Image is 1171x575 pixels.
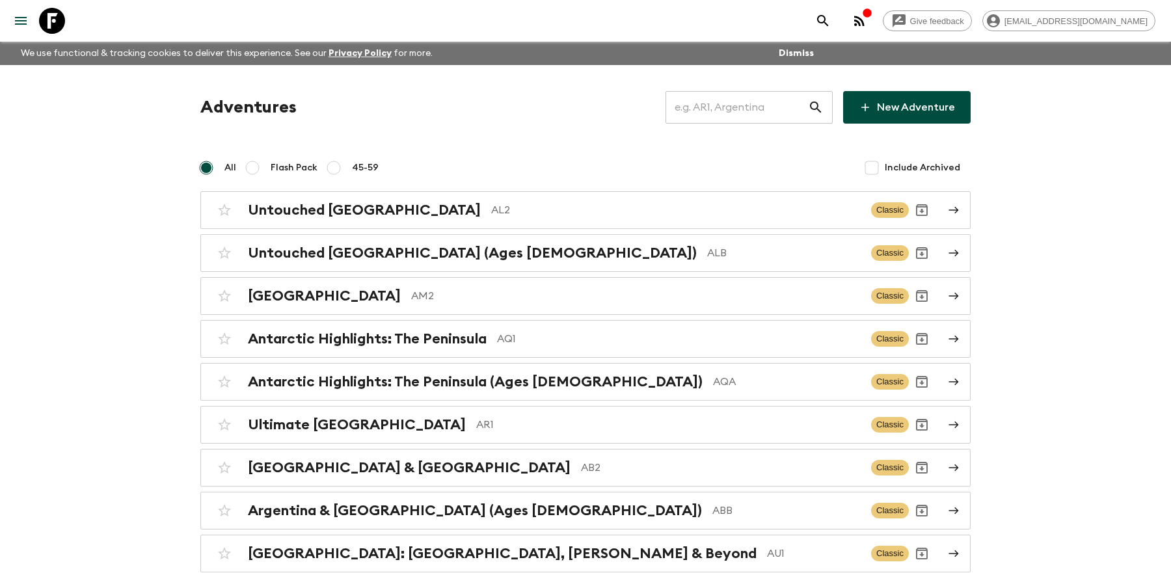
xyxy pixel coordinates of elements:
[871,460,909,475] span: Classic
[909,498,935,524] button: Archive
[909,240,935,266] button: Archive
[200,320,971,358] a: Antarctic Highlights: The PeninsulaAQ1ClassicArchive
[909,369,935,395] button: Archive
[871,245,909,261] span: Classic
[903,16,971,26] span: Give feedback
[871,417,909,433] span: Classic
[712,503,861,518] p: ABB
[16,42,438,65] p: We use functional & tracking cookies to deliver this experience. See our for more.
[909,283,935,309] button: Archive
[200,449,971,487] a: [GEOGRAPHIC_DATA] & [GEOGRAPHIC_DATA]AB2ClassicArchive
[581,460,861,475] p: AB2
[248,416,466,433] h2: Ultimate [GEOGRAPHIC_DATA]
[982,10,1155,31] div: [EMAIL_ADDRESS][DOMAIN_NAME]
[200,535,971,572] a: [GEOGRAPHIC_DATA]: [GEOGRAPHIC_DATA], [PERSON_NAME] & BeyondAU1ClassicArchive
[248,287,401,304] h2: [GEOGRAPHIC_DATA]
[248,459,571,476] h2: [GEOGRAPHIC_DATA] & [GEOGRAPHIC_DATA]
[666,89,808,126] input: e.g. AR1, Argentina
[871,503,909,518] span: Classic
[200,94,297,120] h1: Adventures
[200,277,971,315] a: [GEOGRAPHIC_DATA]AM2ClassicArchive
[248,330,487,347] h2: Antarctic Highlights: The Peninsula
[767,546,861,561] p: AU1
[885,161,960,174] span: Include Archived
[871,288,909,304] span: Classic
[871,374,909,390] span: Classic
[411,288,861,304] p: AM2
[248,202,481,219] h2: Untouched [GEOGRAPHIC_DATA]
[200,191,971,229] a: Untouched [GEOGRAPHIC_DATA]AL2ClassicArchive
[775,44,817,62] button: Dismiss
[476,417,861,433] p: AR1
[909,197,935,223] button: Archive
[224,161,236,174] span: All
[909,412,935,438] button: Archive
[871,546,909,561] span: Classic
[810,8,836,34] button: search adventures
[200,234,971,272] a: Untouched [GEOGRAPHIC_DATA] (Ages [DEMOGRAPHIC_DATA])ALBClassicArchive
[843,91,971,124] a: New Adventure
[997,16,1155,26] span: [EMAIL_ADDRESS][DOMAIN_NAME]
[491,202,861,218] p: AL2
[200,406,971,444] a: Ultimate [GEOGRAPHIC_DATA]AR1ClassicArchive
[248,245,697,261] h2: Untouched [GEOGRAPHIC_DATA] (Ages [DEMOGRAPHIC_DATA])
[329,49,392,58] a: Privacy Policy
[909,541,935,567] button: Archive
[497,331,861,347] p: AQ1
[200,492,971,529] a: Argentina & [GEOGRAPHIC_DATA] (Ages [DEMOGRAPHIC_DATA])ABBClassicArchive
[271,161,317,174] span: Flash Pack
[200,363,971,401] a: Antarctic Highlights: The Peninsula (Ages [DEMOGRAPHIC_DATA])AQAClassicArchive
[909,326,935,352] button: Archive
[883,10,972,31] a: Give feedback
[8,8,34,34] button: menu
[871,202,909,218] span: Classic
[713,374,861,390] p: AQA
[707,245,861,261] p: ALB
[248,373,703,390] h2: Antarctic Highlights: The Peninsula (Ages [DEMOGRAPHIC_DATA])
[352,161,379,174] span: 45-59
[248,545,757,562] h2: [GEOGRAPHIC_DATA]: [GEOGRAPHIC_DATA], [PERSON_NAME] & Beyond
[909,455,935,481] button: Archive
[248,502,702,519] h2: Argentina & [GEOGRAPHIC_DATA] (Ages [DEMOGRAPHIC_DATA])
[871,331,909,347] span: Classic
